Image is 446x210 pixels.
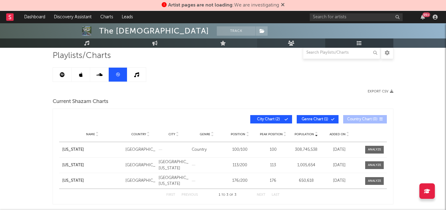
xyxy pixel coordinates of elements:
div: The [DEMOGRAPHIC_DATA] [99,26,209,36]
span: Current Shazam Charts [53,98,108,105]
div: [GEOGRAPHIC_DATA], [US_STATE] [159,159,189,171]
a: Leads [117,11,137,23]
input: Search Playlists/Charts [303,47,380,59]
div: [GEOGRAPHIC_DATA], [US_STATE] [159,175,189,187]
div: 308,745,538 [291,147,321,153]
div: 99 + [422,12,430,17]
span: : We are investigating [168,3,279,8]
div: [DATE] [324,162,354,168]
div: 113 [258,162,288,168]
div: 113 / 200 [225,162,255,168]
button: Export CSV [368,90,393,93]
div: 176 / 200 [225,178,255,184]
span: Country Chart ( 0 ) [347,118,378,121]
button: Country Chart(0) [343,115,387,123]
button: Track [217,26,256,36]
span: Position [231,132,245,136]
span: Name [86,132,95,136]
span: Added On [330,132,346,136]
span: Playlists/Charts [53,52,111,60]
span: City Chart ( 2 ) [254,118,283,121]
div: Country [192,147,222,153]
a: [US_STATE] [62,178,122,184]
div: [GEOGRAPHIC_DATA] [125,147,155,153]
div: 1 3 3 [210,191,244,199]
a: Dashboard [20,11,50,23]
button: Previous [181,193,198,197]
span: Genre [200,132,210,136]
div: [DATE] [324,178,354,184]
span: of [230,194,233,196]
span: Genre Chart ( 1 ) [301,118,329,121]
a: Charts [96,11,117,23]
button: 99+ [421,15,425,20]
a: [US_STATE] [62,162,122,168]
button: City Chart(2) [250,115,292,123]
div: 176 [258,178,288,184]
span: Country [131,132,146,136]
a: Discovery Assistant [50,11,96,23]
span: Artist pages are not loading [168,3,233,8]
button: Next [257,193,265,197]
button: First [166,193,175,197]
button: Genre Chart(1) [297,115,339,123]
button: Last [272,193,280,197]
input: Search for artists [310,13,403,21]
span: City [168,132,175,136]
div: 1,005,654 [291,162,321,168]
a: [US_STATE] [62,147,122,153]
div: 650,618 [291,178,321,184]
span: to [221,194,225,196]
div: [GEOGRAPHIC_DATA] [125,162,155,168]
span: Population [295,132,314,136]
div: 100 / 100 [225,147,255,153]
div: 100 [258,147,288,153]
span: Peak Position [260,132,283,136]
div: [DATE] [324,147,354,153]
span: Dismiss [281,3,285,8]
div: [GEOGRAPHIC_DATA] [125,178,155,184]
